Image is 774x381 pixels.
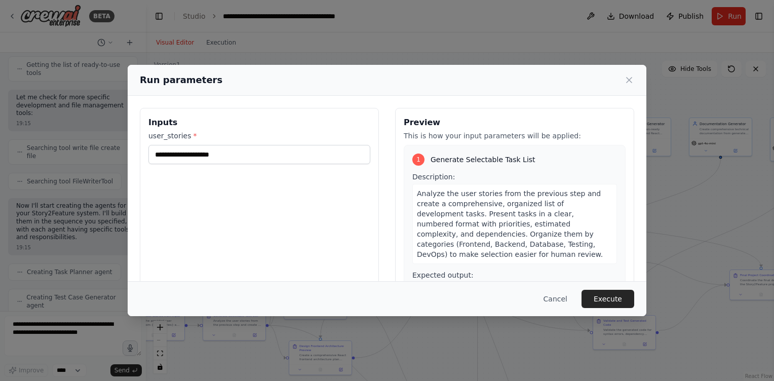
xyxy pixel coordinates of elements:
[148,117,370,129] h3: Inputs
[431,155,535,165] span: Generate Selectable Task List
[404,117,626,129] h3: Preview
[404,131,626,141] p: This is how your input parameters will be applied:
[417,189,603,258] span: Analyze the user stories from the previous step and create a comprehensive, organized list of dev...
[148,131,370,141] label: user_stories
[412,271,474,279] span: Expected output:
[140,73,222,87] h2: Run parameters
[412,154,424,166] div: 1
[535,290,575,308] button: Cancel
[582,290,634,308] button: Execute
[412,173,455,181] span: Description:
